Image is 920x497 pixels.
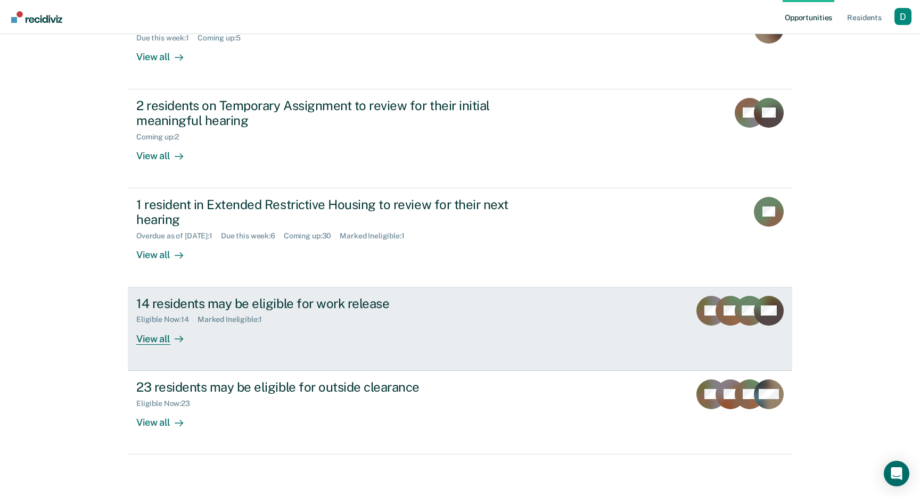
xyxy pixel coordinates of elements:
div: 1 resident in Extended Restrictive Housing to review for their next hearing [136,197,510,228]
div: Marked Ineligible : 1 [340,231,413,241]
div: Overdue as of [DATE] : 1 [136,231,221,241]
div: Due this week : 6 [221,231,284,241]
div: Coming up : 2 [136,132,187,142]
div: Eligible Now : 23 [136,399,199,408]
button: Profile dropdown button [894,8,911,25]
div: Eligible Now : 14 [136,315,198,324]
div: 23 residents may be eligible for outside clearance [136,379,510,395]
div: View all [136,142,196,162]
a: 2 residents on Temporary Assignment to review for their initial meaningful hearingComing up:2View... [128,89,792,188]
a: 23 residents may be eligible for outside clearanceEligible Now:23View all [128,371,792,454]
img: Recidiviz [11,11,62,23]
div: Coming up : 30 [284,231,340,241]
div: Due this week : 1 [136,34,198,43]
div: View all [136,43,196,63]
div: 2 residents on Temporary Assignment to review for their initial meaningful hearing [136,98,510,129]
a: 1 resident in Extended Restrictive Housing to review for their next hearingOverdue as of [DATE]:1... [128,188,792,287]
div: Marked Ineligible : 1 [198,315,270,324]
div: Coming up : 5 [198,34,249,43]
div: View all [136,241,196,261]
a: 14 residents may be eligible for work releaseEligible Now:14Marked Ineligible:1View all [128,287,792,371]
div: View all [136,324,196,345]
div: Open Intercom Messenger [884,461,909,486]
a: 1 resident to review for release from Restrictive HousingDue this week:1Coming up:5View all [128,5,792,89]
div: 14 residents may be eligible for work release [136,296,510,311]
div: View all [136,408,196,428]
